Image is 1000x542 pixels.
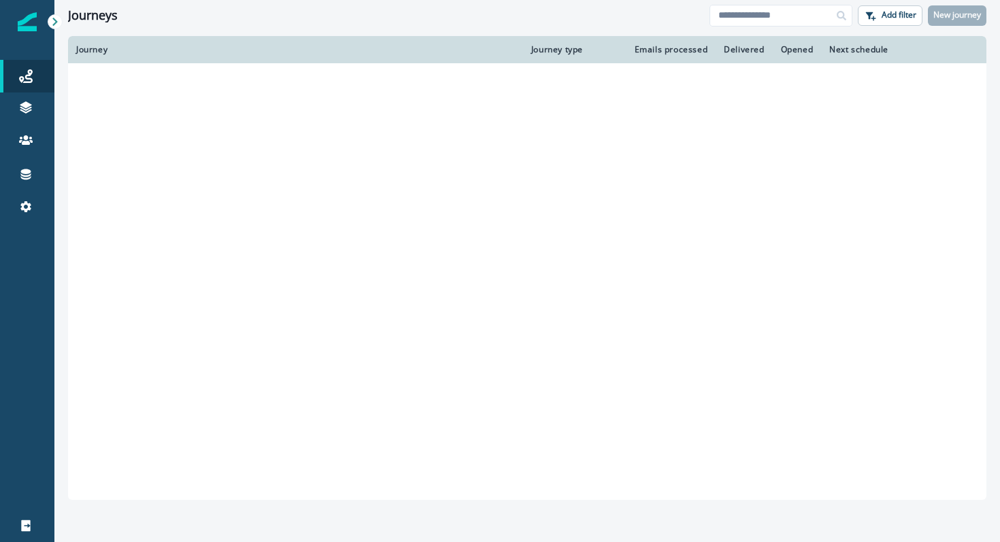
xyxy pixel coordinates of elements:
[781,44,814,55] div: Opened
[631,44,707,55] div: Emails processed
[724,44,764,55] div: Delivered
[68,8,118,23] h1: Journeys
[933,10,981,20] p: New journey
[858,5,922,26] button: Add filter
[531,44,614,55] div: Journey type
[76,44,515,55] div: Journey
[882,10,916,20] p: Add filter
[18,12,37,31] img: Inflection
[829,44,945,55] div: Next schedule
[928,5,986,26] button: New journey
